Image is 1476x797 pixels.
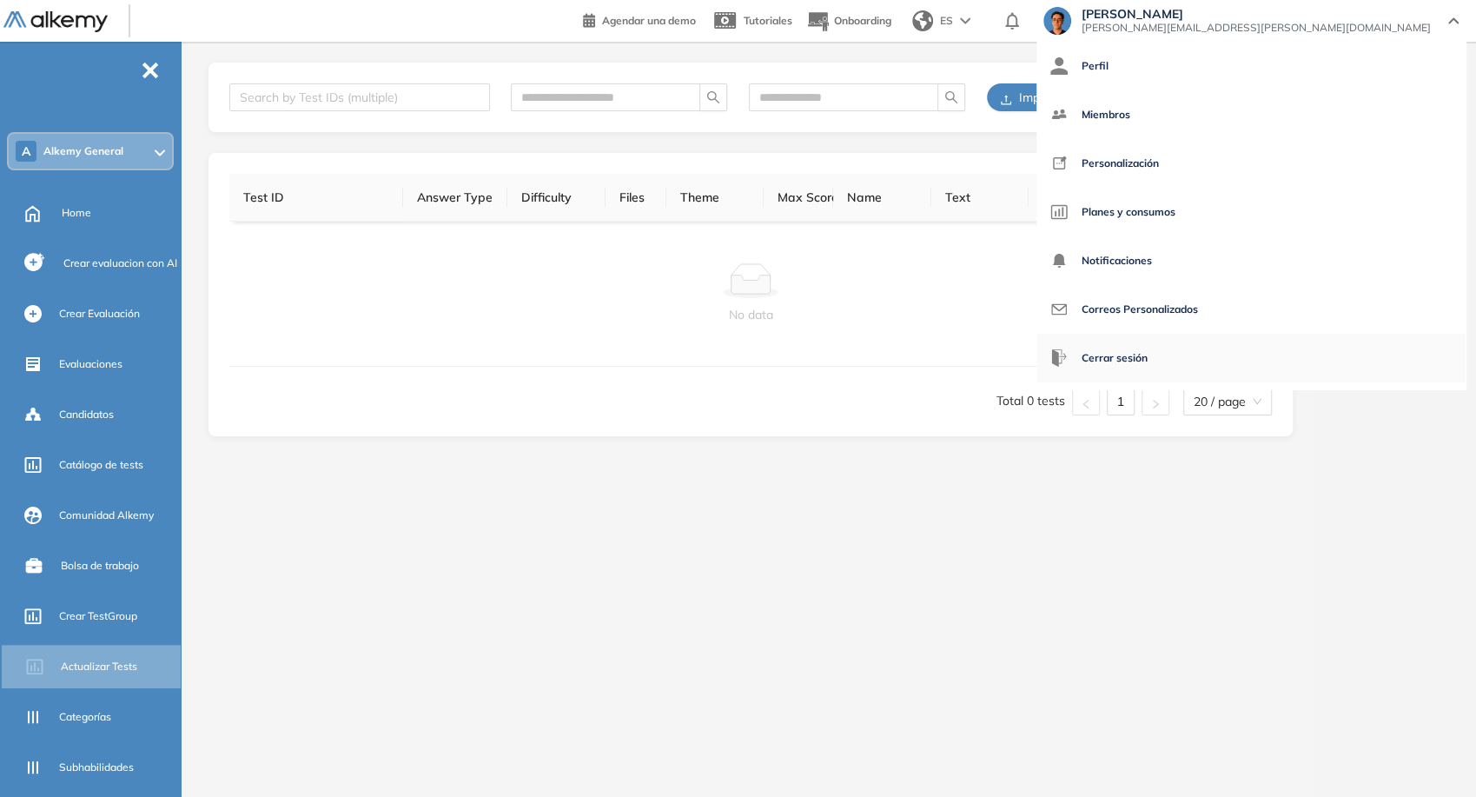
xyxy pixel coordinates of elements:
[1050,57,1068,75] img: icon
[987,83,1097,111] button: uploadImport CSV
[1142,388,1169,415] li: Next Page
[1082,289,1198,330] span: Correos Personalizados
[1050,252,1068,269] img: icon
[43,144,123,158] span: Alkemy General
[1050,337,1148,379] button: Cerrar sesión
[59,356,122,372] span: Evaluaciones
[59,407,114,422] span: Candidatos
[1082,94,1130,136] span: Miembros
[1050,301,1068,318] img: icon
[1081,399,1091,409] span: left
[243,305,1258,324] div: No data
[666,174,764,222] th: Theme
[1082,191,1175,233] span: Planes y consumos
[940,13,953,29] span: ES
[1183,388,1272,415] div: Page Size
[61,558,139,574] span: Bolsa de trabajo
[938,90,964,104] span: search
[1050,45,1452,87] a: Perfil
[931,174,1029,222] th: Text
[1082,337,1148,379] span: Cerrar sesión
[1142,388,1169,415] button: right
[59,306,140,322] span: Crear Evaluación
[59,608,137,624] span: Crear TestGroup
[1082,240,1152,282] span: Notificaciones
[1050,155,1068,172] img: icon
[1029,174,1107,222] th: Correctness %
[602,14,696,27] span: Agendar una demo
[1050,240,1452,282] a: Notificaciones
[1072,388,1100,415] li: Previous Page
[1050,289,1452,330] a: Correos Personalizados
[59,709,111,725] span: Categorías
[1107,388,1135,415] li: 1
[700,90,726,104] span: search
[59,457,143,473] span: Catálogo de tests
[834,14,891,27] span: Onboarding
[1194,389,1261,415] span: 20 / page
[912,10,933,31] img: world
[1000,93,1012,107] span: upload
[606,174,666,222] th: Files
[1050,143,1452,184] a: Personalización
[1072,388,1100,415] button: left
[62,205,91,221] span: Home
[229,174,403,222] th: Test ID
[1050,191,1452,233] a: Planes y consumos
[1082,21,1431,35] span: [PERSON_NAME][EMAIL_ADDRESS][PERSON_NAME][DOMAIN_NAME]
[59,508,154,523] span: Comunidad Alkemy
[1082,45,1109,87] span: Perfil
[61,659,137,674] span: Actualizar Tests
[1050,203,1068,221] img: icon
[996,388,1065,415] li: Total 0 tests
[22,144,30,158] span: A
[403,174,507,222] th: Answer Type
[937,83,965,111] button: search
[1082,7,1431,21] span: [PERSON_NAME]
[3,11,108,33] img: Logo
[1019,88,1084,107] span: Import CSV
[1150,399,1161,409] span: right
[833,174,931,222] th: Name
[764,174,833,222] th: Max Score
[744,14,792,27] span: Tutoriales
[1082,143,1159,184] span: Personalización
[1050,94,1452,136] a: Miembros
[1050,349,1068,367] img: icon
[63,256,177,271] span: Crear evaluacion con AI
[960,17,970,24] img: arrow
[59,760,134,775] span: Subhabilidades
[1108,389,1134,415] a: 1
[583,9,696,30] a: Agendar una demo
[806,3,891,40] button: Onboarding
[507,174,606,222] th: Difficulty
[1050,106,1068,123] img: icon
[699,83,727,111] button: search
